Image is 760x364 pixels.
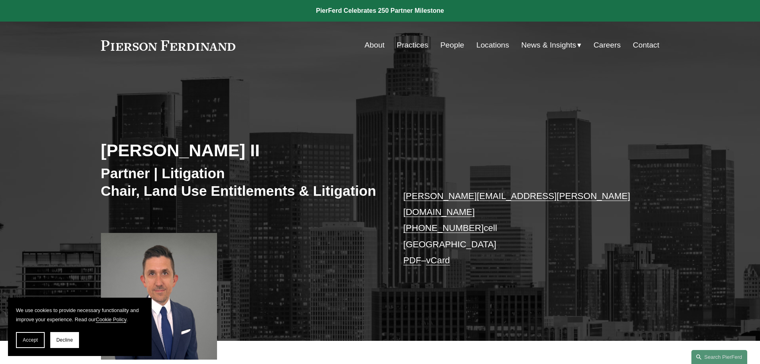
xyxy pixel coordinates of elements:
a: Cookie Policy [96,316,126,322]
a: [PHONE_NUMBER] [403,223,484,233]
h2: [PERSON_NAME] II [101,140,380,161]
a: PDF [403,255,421,265]
a: About [365,38,385,53]
a: People [440,38,464,53]
span: Accept [23,337,38,343]
span: Decline [56,337,73,343]
a: Locations [476,38,509,53]
a: Practices [397,38,428,53]
h3: Partner | Litigation Chair, Land Use Entitlements & Litigation [101,165,380,199]
a: Search this site [691,350,747,364]
a: [PERSON_NAME][EMAIL_ADDRESS][PERSON_NAME][DOMAIN_NAME] [403,191,630,217]
p: cell [GEOGRAPHIC_DATA] – [403,188,636,269]
a: vCard [426,255,450,265]
p: We use cookies to provide necessary functionality and improve your experience. Read our . [16,306,144,324]
section: Cookie banner [8,298,152,356]
a: Careers [594,38,621,53]
button: Accept [16,332,45,348]
a: Contact [633,38,659,53]
span: News & Insights [521,38,576,52]
a: folder dropdown [521,38,582,53]
button: Decline [50,332,79,348]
